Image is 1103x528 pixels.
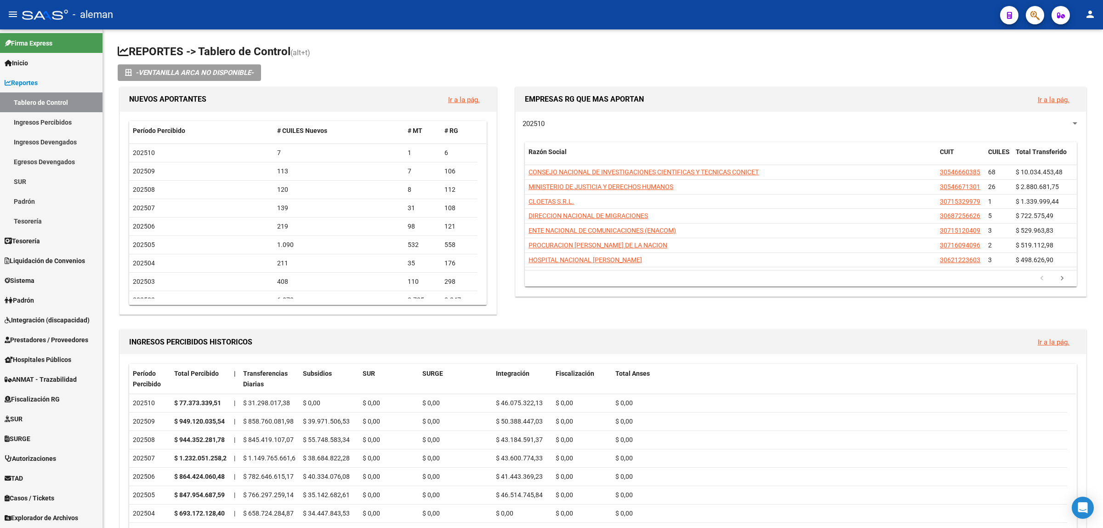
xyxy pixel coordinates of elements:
strong: $ 693.172.128,40 [174,510,225,517]
div: 106 [444,166,474,177]
span: Integración [496,370,529,377]
span: HOSPITAL NACIONAL [PERSON_NAME] [529,256,642,264]
div: 120 [277,184,400,195]
datatable-header-cell: Total Anses [612,364,1067,394]
a: go to next page [1053,274,1071,284]
span: 202510 [523,120,545,128]
span: $ 0,00 [615,491,633,499]
div: 2.725 [408,295,437,305]
div: 408 [277,276,400,287]
div: 6.072 [277,295,400,305]
span: 2 [988,241,992,249]
span: 202510 [133,149,155,156]
span: $ 0,00 [556,454,573,462]
datatable-header-cell: # RG [441,121,478,141]
mat-icon: person [1085,9,1096,20]
div: 532 [408,240,437,250]
span: $ 38.684.822,28 [303,454,350,462]
span: Subsidios [303,370,332,377]
datatable-header-cell: CUILES [984,142,1012,172]
span: 30621223603 [940,256,980,264]
span: DIRECCION NACIONAL DE MIGRACIONES [529,212,648,219]
span: 26 [988,183,995,190]
span: MINISTERIO DE JUSTICIA Y DERECHOS HUMANOS [529,183,673,190]
a: go to previous page [1033,274,1051,284]
div: 202504 [133,508,167,519]
strong: $ 944.352.281,78 [174,436,225,443]
span: $ 0,00 [615,399,633,407]
span: | [234,473,235,480]
span: 202506 [133,223,155,230]
span: $ 0,00 [303,399,320,407]
span: 3 [988,256,992,264]
div: 7 [277,148,400,158]
datatable-header-cell: SUR [359,364,419,394]
span: 30715120409 [940,227,980,234]
span: EMPRESAS RG QUE MAS APORTAN [525,95,644,103]
span: $ 0,00 [556,436,573,443]
span: 202502 [133,296,155,304]
span: $ 39.971.506,53 [303,418,350,425]
span: Tesorería [5,236,40,246]
div: 202509 [133,416,167,427]
span: 30546660385 [940,168,980,176]
span: 202507 [133,204,155,212]
div: 3.347 [444,295,474,305]
span: Período Percibido [133,370,161,388]
span: 202505 [133,241,155,248]
span: Explorador de Archivos [5,513,78,523]
strong: $ 864.424.060,48 [174,473,225,480]
span: $ 0,00 [615,473,633,480]
span: $ 31.298.017,38 [243,399,290,407]
span: 68 [988,168,995,176]
datatable-header-cell: Total Percibido [171,364,230,394]
span: $ 0,00 [422,436,440,443]
span: $ 519.112,98 [1016,241,1053,249]
span: $ 0,00 [422,473,440,480]
span: | [234,418,235,425]
datatable-header-cell: # MT [404,121,441,141]
span: | [234,436,235,443]
strong: $ 77.373.339,51 [174,399,221,407]
div: 219 [277,221,400,232]
span: 202508 [133,186,155,193]
span: Autorizaciones [5,453,56,464]
span: $ 0,00 [422,510,440,517]
span: ANMAT - Trazabilidad [5,374,77,385]
span: 1 [988,198,992,205]
span: $ 50.388.447,03 [496,418,543,425]
button: -VENTANILLA ARCA NO DISPONIBLE- [118,64,261,81]
span: 202504 [133,259,155,267]
span: $ 498.626,90 [1016,256,1053,264]
span: Fiscalización RG [5,394,60,404]
span: SURGE [422,370,443,377]
div: 8 [408,184,437,195]
span: $ 858.760.081,98 [243,418,294,425]
span: SUR [5,414,23,424]
div: 139 [277,203,400,213]
span: Fiscalización [556,370,594,377]
div: 7 [408,166,437,177]
span: $ 0,00 [363,510,380,517]
datatable-header-cell: Período Percibido [129,364,171,394]
span: Total Anses [615,370,650,377]
span: $ 0,00 [556,473,573,480]
span: $ 782.646.615,17 [243,473,294,480]
span: Total Transferido [1016,148,1067,155]
span: $ 1.149.765.661,68 [243,454,299,462]
span: INGRESOS PERCIBIDOS HISTORICOS [129,338,252,346]
span: $ 658.724.284,87 [243,510,294,517]
span: $ 0,00 [556,418,573,425]
a: Ir a la pág. [1038,96,1069,104]
span: 3 [988,227,992,234]
span: 202509 [133,167,155,175]
span: $ 40.334.076,08 [303,473,350,480]
span: $ 0,00 [422,399,440,407]
a: Ir a la pág. [448,96,480,104]
datatable-header-cell: Razón Social [525,142,936,172]
span: $ 0,00 [363,399,380,407]
span: Hospitales Públicos [5,355,71,365]
span: $ 2.880.681,75 [1016,183,1059,190]
span: $ 766.297.259,14 [243,491,294,499]
span: CLOETAS S.R.L. [529,198,574,205]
